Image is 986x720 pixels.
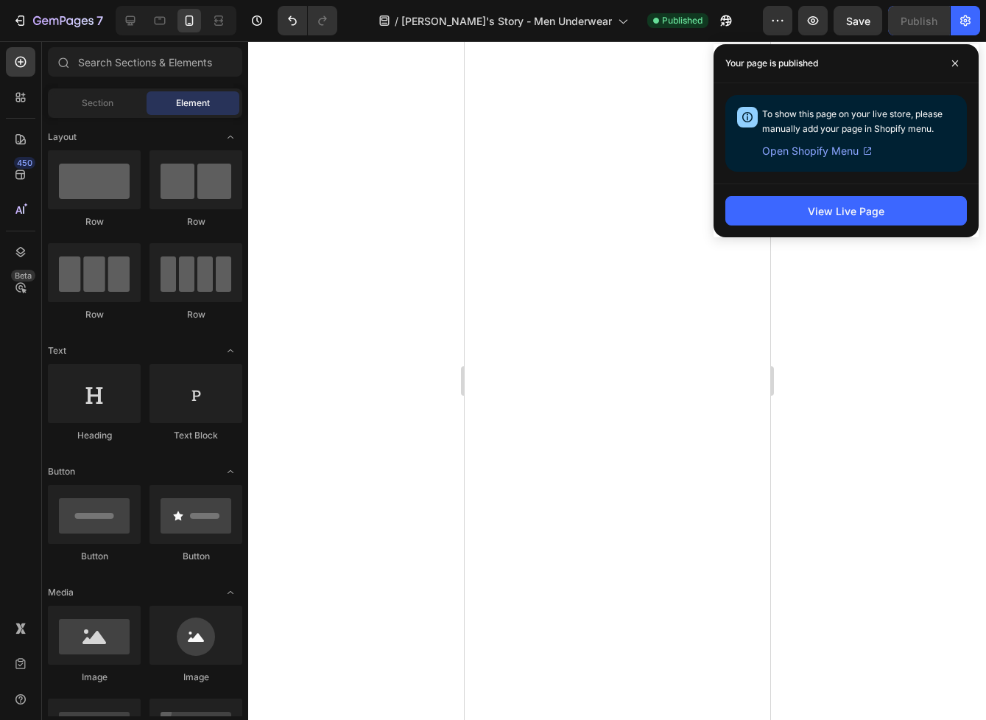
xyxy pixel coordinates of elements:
span: Published [662,14,702,27]
div: View Live Page [808,203,884,219]
p: 7 [96,12,103,29]
span: Element [176,97,210,110]
button: 7 [6,6,110,35]
div: Image [48,671,141,684]
div: Heading [48,429,141,442]
div: Publish [901,13,937,29]
span: Toggle open [219,339,242,363]
span: Section [82,97,113,110]
span: Media [48,586,74,599]
div: Row [48,215,141,228]
div: Button [48,550,141,563]
span: / [395,13,398,29]
div: Beta [11,270,35,282]
div: Row [149,308,242,321]
button: Save [834,6,882,35]
div: Undo/Redo [278,6,337,35]
div: Row [149,215,242,228]
span: Button [48,465,75,478]
span: Text [48,344,66,357]
div: Text Block [149,429,242,442]
span: [PERSON_NAME]'s Story - Men Underwear [401,13,612,29]
iframe: Design area [465,41,770,720]
span: To show this page on your live store, please manually add your page in Shopify menu. [762,108,943,134]
p: Your page is published [725,56,818,71]
span: Open Shopify Menu [762,142,859,160]
input: Search Sections & Elements [48,47,242,77]
button: View Live Page [725,196,967,226]
span: Toggle open [219,125,242,149]
span: Layout [48,130,77,144]
div: Row [48,308,141,321]
div: Button [149,550,242,563]
div: 450 [14,157,35,169]
span: Toggle open [219,581,242,604]
span: Toggle open [219,460,242,483]
span: Save [846,15,870,27]
button: Publish [888,6,950,35]
iframe: Intercom live chat [936,648,971,683]
div: Image [149,671,242,684]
